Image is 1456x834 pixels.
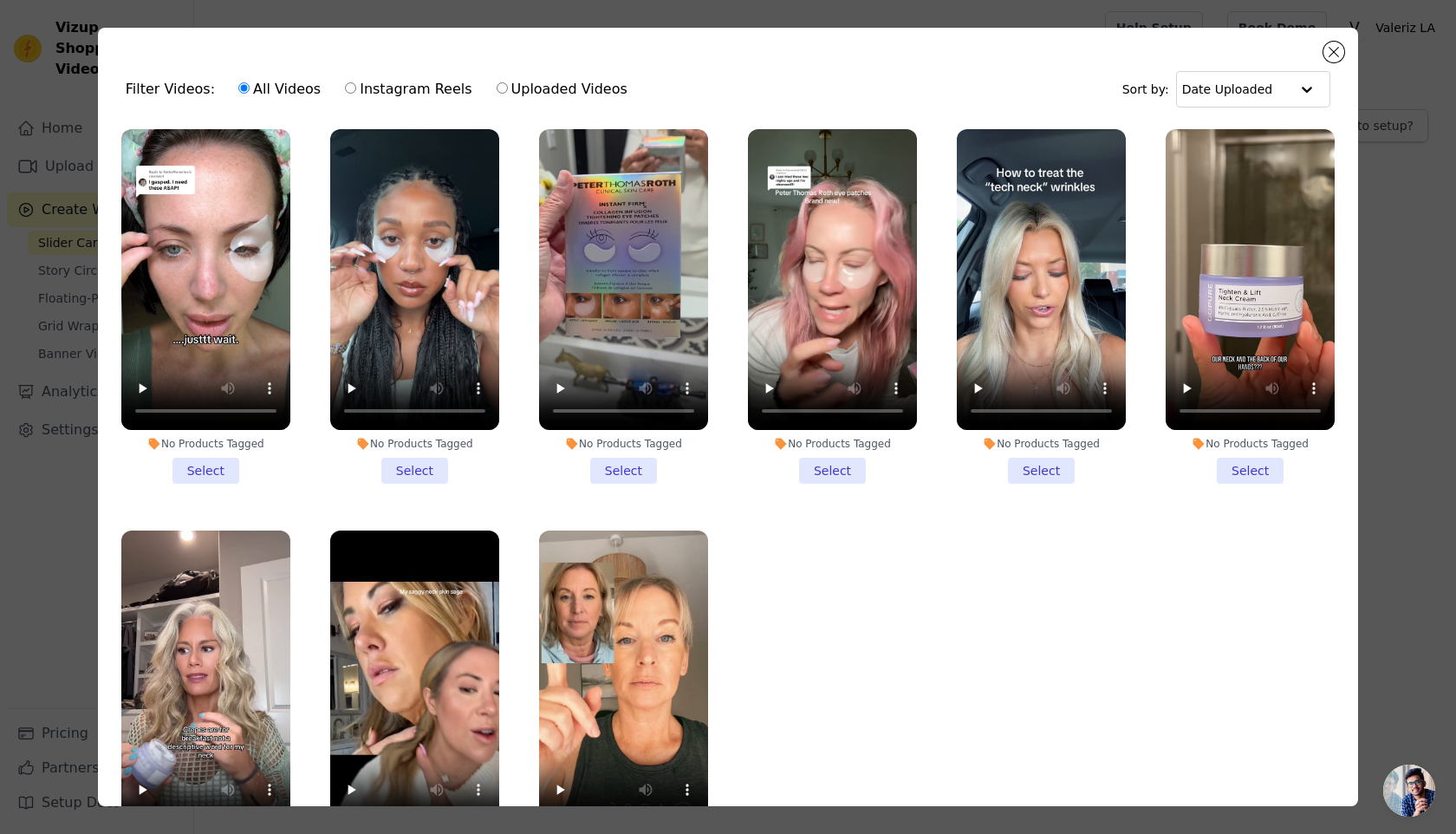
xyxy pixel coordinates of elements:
[496,78,628,101] label: Uploaded Videos
[237,78,322,101] label: All Videos
[121,437,290,451] div: No Products Tagged
[539,437,708,451] div: No Products Tagged
[1383,765,1435,817] a: Open chat
[344,78,472,101] label: Instagram Reels
[957,437,1126,451] div: No Products Tagged
[1122,71,1331,108] div: Sort by:
[330,437,499,451] div: No Products Tagged
[1323,42,1344,62] button: Close modal
[126,69,637,109] div: Filter Videos:
[1166,437,1335,451] div: No Products Tagged
[748,437,917,451] div: No Products Tagged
